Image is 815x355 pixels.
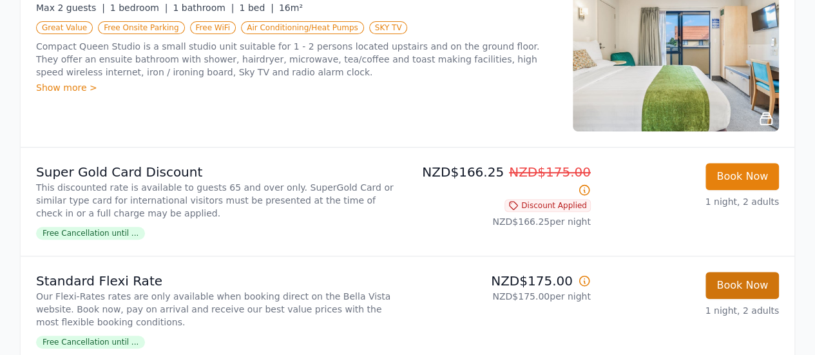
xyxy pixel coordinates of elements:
span: NZD$175.00 [509,164,591,180]
p: NZD$175.00 per night [413,290,591,303]
span: Discount Applied [504,199,591,212]
p: NZD$166.25 [413,163,591,199]
span: Free WiFi [190,21,236,34]
span: 1 bathroom | [173,3,234,13]
p: 1 night, 2 adults [601,304,779,317]
p: NZD$166.25 per night [413,215,591,228]
span: 16m² [279,3,303,13]
span: SKY TV [369,21,408,34]
p: 1 night, 2 adults [601,195,779,208]
div: Show more > [36,81,557,94]
span: Free Onsite Parking [98,21,184,34]
p: Compact Queen Studio is a small studio unit suitable for 1 - 2 persons located upstairs and on th... [36,40,557,79]
p: Our Flexi-Rates rates are only available when booking direct on the Bella Vista website. Book now... [36,290,403,329]
span: Great Value [36,21,93,34]
p: Super Gold Card Discount [36,163,403,181]
span: 1 bedroom | [110,3,168,13]
span: Max 2 guests | [36,3,105,13]
span: Air Conditioning/Heat Pumps [241,21,364,34]
span: Free Cancellation until ... [36,227,145,240]
p: Standard Flexi Rate [36,272,403,290]
button: Book Now [705,272,779,299]
p: This discounted rate is available to guests 65 and over only. SuperGold Card or similar type card... [36,181,403,220]
span: 1 bed | [239,3,273,13]
span: Free Cancellation until ... [36,336,145,349]
p: NZD$175.00 [413,272,591,290]
button: Book Now [705,163,779,190]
